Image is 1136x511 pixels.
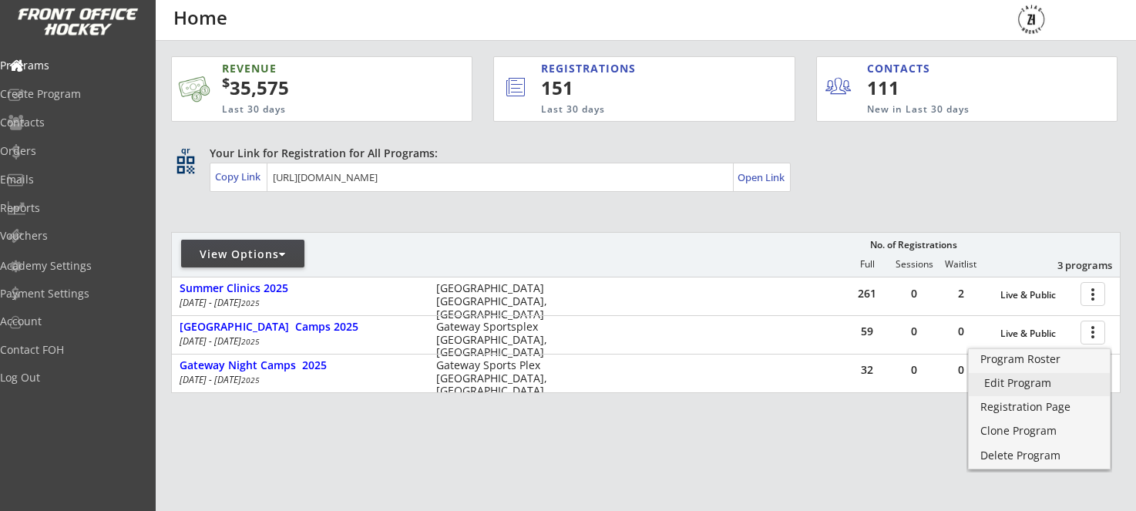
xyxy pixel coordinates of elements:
div: Program Roster [980,354,1098,365]
div: 0 [891,288,937,299]
div: Edit Program [984,378,1094,388]
a: Registration Page [969,397,1110,420]
div: Clone Program [980,425,1098,436]
div: 151 [541,75,742,101]
a: Edit Program [969,373,1110,396]
div: Gateway Night Camps 2025 [180,359,420,372]
div: Copy Link [215,170,264,183]
div: [GEOGRAPHIC_DATA] [GEOGRAPHIC_DATA], [GEOGRAPHIC_DATA] [436,282,557,321]
div: 0 [938,365,984,375]
div: REGISTRATIONS [541,61,724,76]
div: 59 [844,326,890,337]
em: 2025 [241,375,260,385]
div: 111 [867,75,962,101]
sup: $ [222,73,230,92]
div: Sessions [891,259,937,270]
div: View Options [181,247,304,262]
div: [GEOGRAPHIC_DATA] Camps 2025 [180,321,420,334]
div: Last 30 days [541,103,731,116]
em: 2025 [241,336,260,347]
div: [DATE] - [DATE] [180,337,415,346]
div: 261 [844,288,890,299]
div: Delete Program [980,450,1098,461]
div: 3 programs [1032,258,1112,272]
div: Summer Clinics 2025 [180,282,420,295]
div: 0 [891,365,937,375]
a: Open Link [738,166,786,188]
em: 2025 [241,298,260,308]
div: REVENUE [222,61,400,76]
div: [DATE] - [DATE] [180,298,415,308]
div: CONTACTS [867,61,937,76]
button: qr_code [174,153,197,176]
a: Program Roster [969,349,1110,372]
div: qr [176,146,194,156]
div: Waitlist [937,259,983,270]
button: more_vert [1081,282,1105,306]
div: Live & Public [1000,328,1073,339]
div: New in Last 30 days [867,103,1045,116]
div: Registration Page [980,402,1098,412]
div: Gateway Sportsplex [GEOGRAPHIC_DATA], [GEOGRAPHIC_DATA] [436,321,557,359]
div: 2 [938,288,984,299]
div: 0 [938,326,984,337]
div: Full [844,259,890,270]
div: 35,575 [222,75,423,101]
div: 0 [891,326,937,337]
button: more_vert [1081,321,1105,345]
div: [DATE] - [DATE] [180,375,415,385]
div: Last 30 days [222,103,400,116]
div: Gateway Sports Plex [GEOGRAPHIC_DATA], [GEOGRAPHIC_DATA] [436,359,557,398]
div: Open Link [738,171,786,184]
div: 32 [844,365,890,375]
div: Your Link for Registration for All Programs: [210,146,1073,161]
div: No. of Registrations [865,240,961,250]
div: Live & Public [1000,290,1073,301]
